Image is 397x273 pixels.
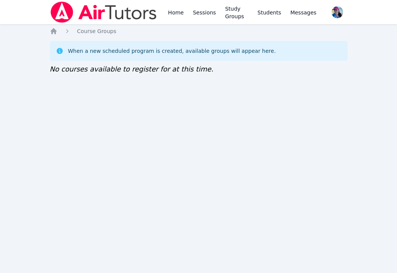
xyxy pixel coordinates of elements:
[50,65,214,73] span: No courses available to register for at this time.
[50,27,348,35] nav: Breadcrumb
[50,2,157,23] img: Air Tutors
[77,28,116,34] span: Course Groups
[290,9,316,16] span: Messages
[77,27,116,35] a: Course Groups
[68,47,276,55] div: When a new scheduled program is created, available groups will appear here.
